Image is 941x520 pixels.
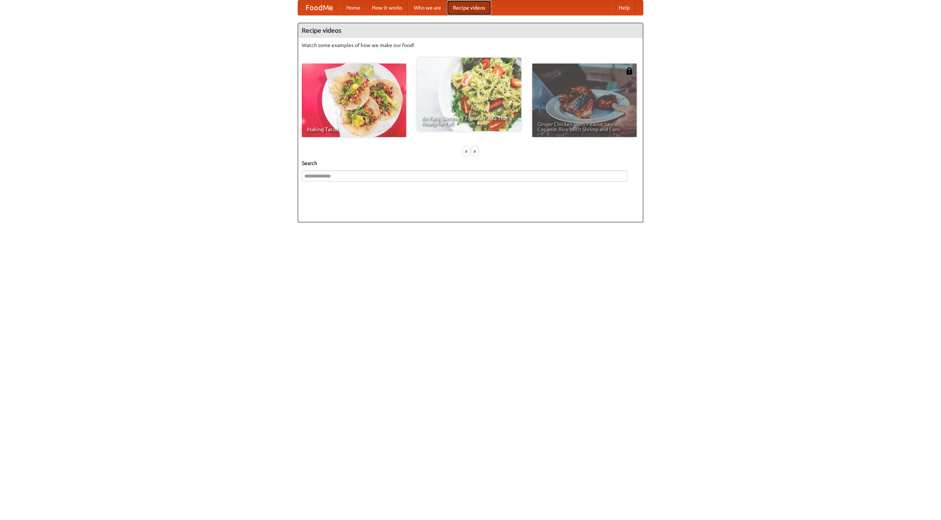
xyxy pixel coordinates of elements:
a: Making Tacos [302,64,406,137]
span: Making Tacos [307,127,401,132]
a: Recipe videos [447,0,491,15]
a: Help [613,0,636,15]
a: How it works [366,0,408,15]
a: FoodMe [298,0,340,15]
a: Home [340,0,366,15]
div: « [463,147,469,156]
img: 483408.png [626,67,633,75]
p: Watch some examples of how we make our food! [302,42,639,49]
h5: Search [302,159,639,167]
span: An Easy, Summery Tomato Pasta That's Ready for Fall [422,116,516,126]
h4: Recipe videos [298,23,643,38]
a: An Easy, Summery Tomato Pasta That's Ready for Fall [417,58,521,131]
a: Who we are [408,0,447,15]
div: » [472,147,478,156]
